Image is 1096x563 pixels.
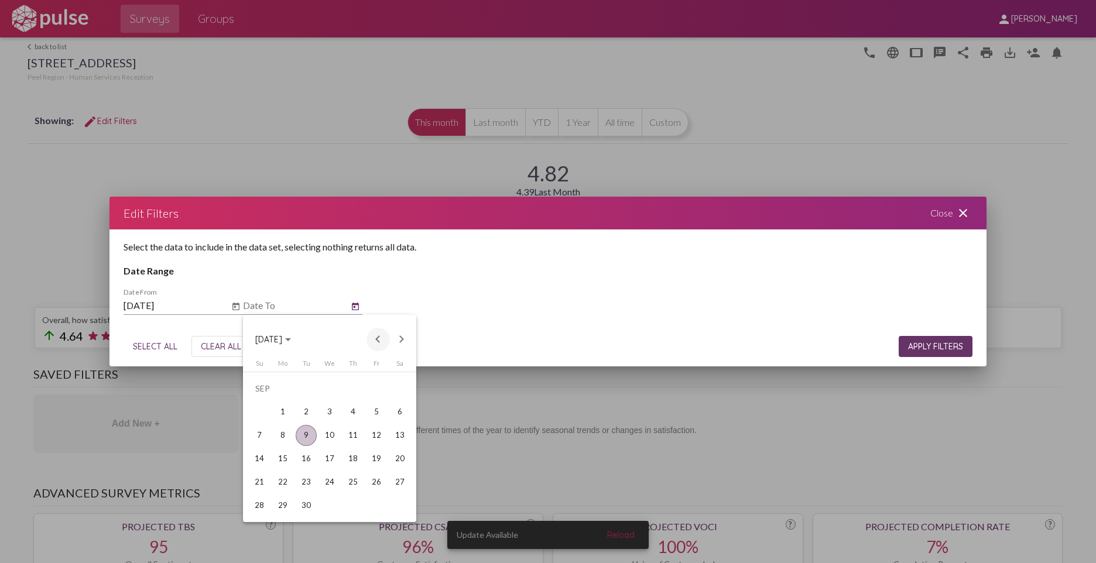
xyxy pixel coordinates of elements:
[319,401,340,423] div: 3
[341,471,365,494] td: September 25, 2025
[389,401,410,423] div: 6
[341,359,365,372] th: Thursday
[249,448,270,469] div: 14
[272,425,293,446] div: 8
[389,425,410,446] div: 13
[366,401,387,423] div: 5
[272,472,293,493] div: 22
[342,448,364,469] div: 18
[318,359,341,372] th: Wednesday
[318,471,341,494] td: September 24, 2025
[319,448,340,469] div: 17
[365,424,388,447] td: September 12, 2025
[249,495,270,516] div: 28
[388,400,412,424] td: September 6, 2025
[296,448,317,469] div: 16
[246,328,300,351] button: Choose month and year
[389,448,410,469] div: 20
[249,472,270,493] div: 21
[388,424,412,447] td: September 13, 2025
[271,424,294,447] td: September 8, 2025
[294,494,318,517] td: September 30, 2025
[390,328,413,351] button: Next month
[341,424,365,447] td: September 11, 2025
[272,448,293,469] div: 15
[389,472,410,493] div: 27
[294,359,318,372] th: Tuesday
[367,328,390,351] button: Previous month
[365,359,388,372] th: Friday
[342,425,364,446] div: 11
[342,472,364,493] div: 25
[271,494,294,517] td: September 29, 2025
[272,401,293,423] div: 1
[296,472,317,493] div: 23
[294,400,318,424] td: September 2, 2025
[318,400,341,424] td: September 3, 2025
[294,447,318,471] td: September 16, 2025
[366,425,387,446] div: 12
[248,447,271,471] td: September 14, 2025
[318,447,341,471] td: September 17, 2025
[271,359,294,372] th: Monday
[319,425,340,446] div: 10
[366,472,387,493] div: 26
[296,425,317,446] div: 9
[341,447,365,471] td: September 18, 2025
[341,400,365,424] td: September 4, 2025
[248,494,271,517] td: September 28, 2025
[388,447,412,471] td: September 20, 2025
[296,401,317,423] div: 2
[294,471,318,494] td: September 23, 2025
[271,471,294,494] td: September 22, 2025
[248,359,271,372] th: Sunday
[255,335,282,345] span: [DATE]
[365,471,388,494] td: September 26, 2025
[388,359,412,372] th: Saturday
[272,495,293,516] div: 29
[365,400,388,424] td: September 5, 2025
[248,377,412,400] td: SEP
[248,424,271,447] td: September 7, 2025
[365,447,388,471] td: September 19, 2025
[342,401,364,423] div: 4
[248,471,271,494] td: September 21, 2025
[294,424,318,447] td: September 9, 2025
[366,448,387,469] div: 19
[271,400,294,424] td: September 1, 2025
[296,495,317,516] div: 30
[271,447,294,471] td: September 15, 2025
[318,424,341,447] td: September 10, 2025
[319,472,340,493] div: 24
[249,425,270,446] div: 7
[388,471,412,494] td: September 27, 2025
